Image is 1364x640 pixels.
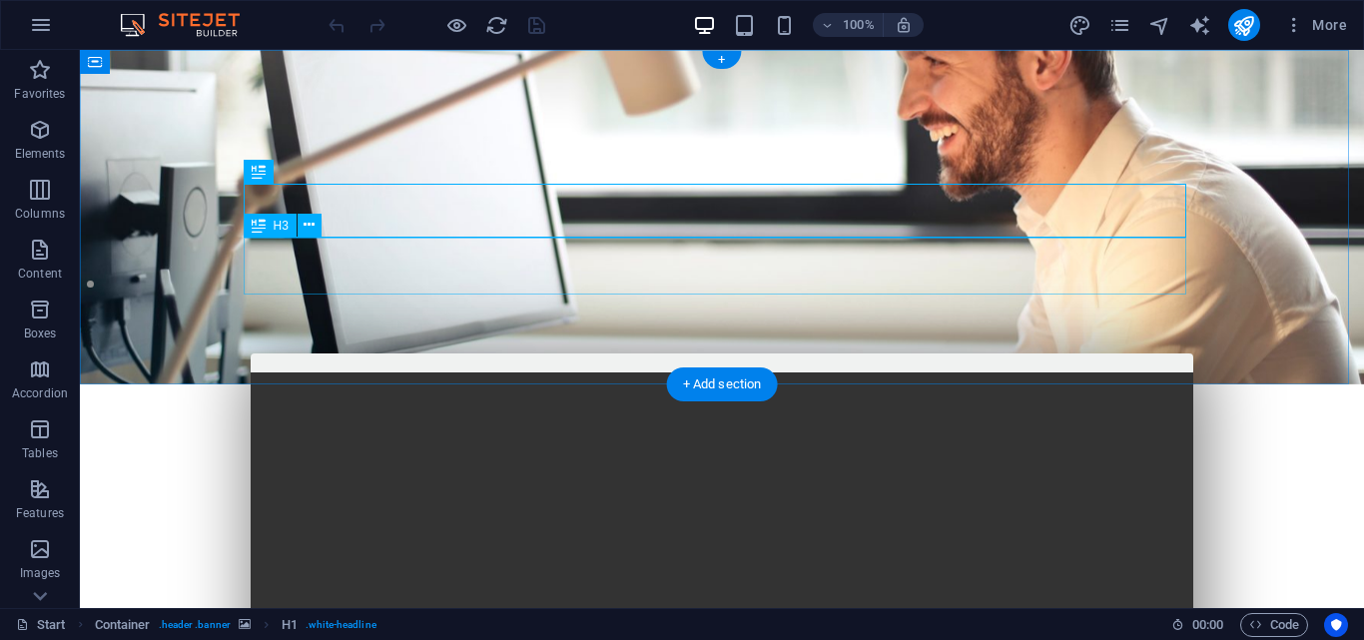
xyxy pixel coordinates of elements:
[306,613,375,637] span: . white-headline
[95,613,376,637] nav: breadcrumb
[1192,613,1223,637] span: 00 00
[895,16,913,34] i: On resize automatically adjust zoom level to fit chosen device.
[18,266,62,282] p: Content
[1108,14,1131,37] i: Pages (Ctrl+Alt+S)
[1068,13,1092,37] button: design
[1324,613,1348,637] button: Usercentrics
[14,86,65,102] p: Favorites
[1276,9,1355,41] button: More
[15,206,65,222] p: Columns
[667,367,778,401] div: + Add section
[1148,14,1171,37] i: Navigator
[813,13,884,37] button: 100%
[1206,617,1209,632] span: :
[22,445,58,461] p: Tables
[1068,14,1091,37] i: Design (Ctrl+Alt+Y)
[1228,9,1260,41] button: publish
[1249,613,1299,637] span: Code
[12,385,68,401] p: Accordion
[16,505,64,521] p: Features
[485,14,508,37] i: Reload page
[1284,15,1347,35] span: More
[484,13,508,37] button: reload
[274,220,289,232] span: H3
[24,325,57,341] p: Boxes
[1240,613,1308,637] button: Code
[115,13,265,37] img: Editor Logo
[1108,13,1132,37] button: pages
[843,13,875,37] h6: 100%
[1232,14,1255,37] i: Publish
[1171,613,1224,637] h6: Session time
[20,565,61,581] p: Images
[15,146,66,162] p: Elements
[702,51,741,69] div: +
[1188,14,1211,37] i: AI Writer
[16,613,66,637] a: Click to cancel selection. Double-click to open Pages
[282,613,298,637] span: Click to select. Double-click to edit
[1148,13,1172,37] button: navigator
[1188,13,1212,37] button: text_generator
[95,613,151,637] span: Click to select. Double-click to edit
[159,613,231,637] span: . header .banner
[444,13,468,37] button: Click here to leave preview mode and continue editing
[239,619,251,630] i: This element contains a background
